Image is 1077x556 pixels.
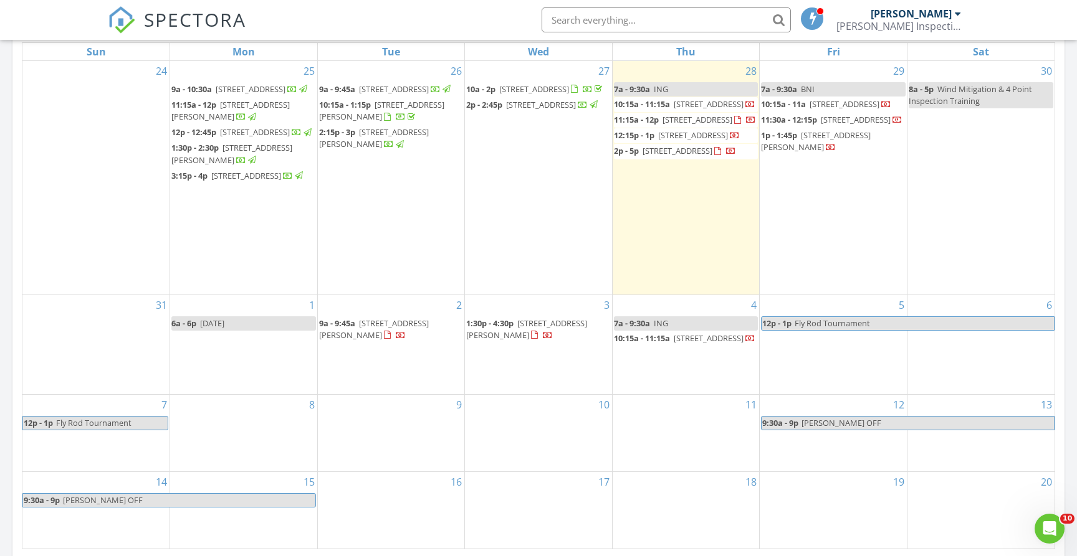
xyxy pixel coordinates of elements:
a: 12:15p - 1p [STREET_ADDRESS] [614,128,759,143]
a: Go to September 14, 2025 [153,472,170,492]
span: 12p - 1p [762,317,792,330]
span: 11:15a - 12p [171,99,216,110]
span: [STREET_ADDRESS][PERSON_NAME] [319,318,429,341]
span: 9a - 9:45a [319,83,355,95]
span: SPECTORA [144,6,246,32]
input: Search everything... [542,7,791,32]
a: SPECTORA [108,17,246,43]
a: Go to September 17, 2025 [596,472,612,492]
a: 10:15a - 11:15a [STREET_ADDRESS] [614,97,759,112]
a: 2p - 5p [STREET_ADDRESS] [614,144,759,159]
td: Go to September 17, 2025 [465,472,613,549]
a: 9a - 10:30a [STREET_ADDRESS] [171,82,316,97]
a: 11:30a - 12:15p [STREET_ADDRESS] [761,113,906,128]
a: 2p - 2:45p [STREET_ADDRESS] [466,99,600,110]
a: 12p - 12:45p [STREET_ADDRESS] [171,125,316,140]
a: Go to August 31, 2025 [153,295,170,315]
span: 1:30p - 2:30p [171,142,219,153]
a: Go to August 26, 2025 [448,61,464,81]
a: Go to August 29, 2025 [891,61,907,81]
span: 7a - 9:30a [614,83,650,95]
span: 9:30a - 9p [23,494,60,507]
span: 1:30p - 4:30p [466,318,514,329]
span: 11:15a - 12p [614,114,659,125]
a: Go to September 3, 2025 [601,295,612,315]
span: 12p - 12:45p [171,126,216,138]
a: Go to September 10, 2025 [596,395,612,415]
td: Go to September 10, 2025 [465,394,613,471]
a: Saturday [970,43,992,60]
td: Go to August 26, 2025 [317,61,465,294]
a: Friday [825,43,843,60]
span: [STREET_ADDRESS] [506,99,576,110]
td: Go to September 20, 2025 [907,472,1055,549]
span: 10:15a - 11:15a [614,332,670,344]
a: 10a - 2p [STREET_ADDRESS] [466,82,611,97]
a: 10:15a - 11:15a [STREET_ADDRESS] [614,332,755,344]
span: 2:15p - 3p [319,126,355,138]
span: 10:15a - 11a [761,98,806,110]
td: Go to September 11, 2025 [612,394,760,471]
td: Go to August 30, 2025 [907,61,1055,294]
td: Go to September 5, 2025 [760,294,907,394]
div: Lucas Inspection Services [836,20,961,32]
span: Fly Rod Tournament [56,417,132,428]
span: [STREET_ADDRESS] [499,83,569,95]
span: [STREET_ADDRESS] [643,145,712,156]
a: 10:15a - 11a [STREET_ADDRESS] [761,98,891,110]
a: 9a - 9:45a [STREET_ADDRESS] [319,83,452,95]
td: Go to September 12, 2025 [760,394,907,471]
span: [STREET_ADDRESS] [663,114,732,125]
span: ING [654,318,668,329]
a: 9a - 9:45a [STREET_ADDRESS][PERSON_NAME] [319,316,464,343]
a: Go to August 25, 2025 [301,61,317,81]
a: 1p - 1:45p [STREET_ADDRESS][PERSON_NAME] [761,128,906,155]
span: Fly Rod Tournament [795,318,870,329]
a: Go to August 27, 2025 [596,61,612,81]
a: 9a - 10:30a [STREET_ADDRESS] [171,83,309,95]
span: Wind Mitigation & 4 Point Inspection Training [909,83,1032,106]
td: Go to September 4, 2025 [612,294,760,394]
a: Go to September 7, 2025 [159,395,170,415]
td: Go to August 25, 2025 [170,61,318,294]
span: [STREET_ADDRESS] [810,98,879,110]
a: Go to September 15, 2025 [301,472,317,492]
span: [STREET_ADDRESS][PERSON_NAME] [171,142,292,165]
span: 1p - 1:45p [761,130,797,141]
a: 10a - 2p [STREET_ADDRESS] [466,83,605,95]
td: Go to September 16, 2025 [317,472,465,549]
span: 10 [1060,514,1075,524]
a: 11:15a - 12p [STREET_ADDRESS] [614,114,756,125]
span: 8a - 5p [909,83,934,95]
td: Go to September 18, 2025 [612,472,760,549]
span: [STREET_ADDRESS] [658,130,728,141]
a: Go to September 13, 2025 [1038,395,1055,415]
span: 12:15p - 1p [614,130,654,141]
span: 9a - 10:30a [171,83,212,95]
a: Go to August 24, 2025 [153,61,170,81]
a: 2p - 2:45p [STREET_ADDRESS] [466,98,611,113]
span: [PERSON_NAME] OFF [63,494,143,506]
span: [STREET_ADDRESS] [211,170,281,181]
span: 10:15a - 1:15p [319,99,371,110]
td: Go to September 15, 2025 [170,472,318,549]
a: Go to September 1, 2025 [307,295,317,315]
span: 7a - 9:30a [761,83,797,95]
a: 1:30p - 2:30p [STREET_ADDRESS][PERSON_NAME] [171,141,316,167]
span: [STREET_ADDRESS][PERSON_NAME] [171,99,290,122]
a: Go to September 6, 2025 [1044,295,1055,315]
td: Go to September 2, 2025 [317,294,465,394]
a: 10:15a - 11a [STREET_ADDRESS] [761,97,906,112]
td: Go to September 14, 2025 [22,472,170,549]
td: Go to August 31, 2025 [22,294,170,394]
span: 3:15p - 4p [171,170,208,181]
a: Go to August 30, 2025 [1038,61,1055,81]
span: 2p - 5p [614,145,639,156]
iframe: Intercom live chat [1035,514,1065,544]
span: 10:15a - 11:15a [614,98,670,110]
a: 1p - 1:45p [STREET_ADDRESS][PERSON_NAME] [761,130,871,153]
span: 9:30a - 9p [762,417,799,430]
a: Thursday [674,43,698,60]
a: 1:30p - 4:30p [STREET_ADDRESS][PERSON_NAME] [466,316,611,343]
td: Go to September 3, 2025 [465,294,613,394]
